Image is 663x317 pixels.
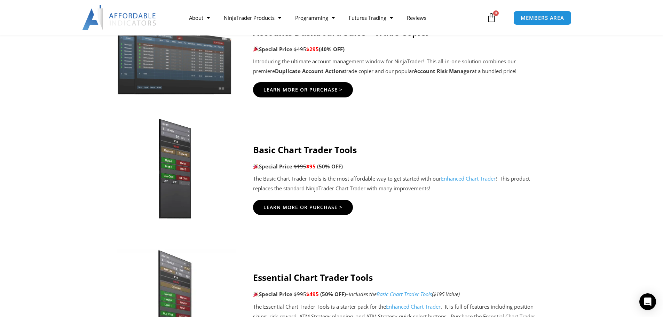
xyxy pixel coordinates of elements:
[182,10,217,26] a: About
[253,144,357,156] strong: Basic Chart Trader Tools
[263,205,342,210] span: Learn More Or Purchase >
[82,5,157,30] img: LogoAI | Affordable Indicators – NinjaTrader
[114,22,236,96] img: Screenshot 2024-11-20 151221 | Affordable Indicators – NinjaTrader
[253,163,292,170] strong: Special Price
[253,200,353,215] a: Learn More Or Purchase >
[253,82,353,97] a: Learn More Or Purchase >
[320,291,346,298] span: (50% OFF)
[253,292,259,297] img: 🎉
[253,46,259,51] img: 🎉
[253,291,292,298] strong: Special Price
[253,164,259,169] img: 🎉
[342,10,400,26] a: Futures Trading
[346,291,349,298] span: –
[349,291,460,298] i: includes the ($195 Value)
[288,10,342,26] a: Programming
[263,87,342,92] span: Learn More Or Purchase >
[253,46,292,53] strong: Special Price
[275,68,345,74] strong: Duplicate Account Actions
[306,291,319,298] span: $495
[253,271,373,283] strong: Essential Chart Trader Tools
[217,10,288,26] a: NinjaTrader Products
[386,303,441,310] a: Enhanced Chart Trader
[253,174,549,193] p: The Basic Chart Trader Tools is the most affordable way to get started with our ! This product re...
[400,10,433,26] a: Reviews
[317,163,343,170] span: (50% OFF)
[476,8,507,28] a: 0
[521,15,564,21] span: MEMBERS AREA
[513,11,571,25] a: MEMBERS AREA
[414,68,472,74] strong: Account Risk Manager
[306,163,316,170] span: $95
[253,57,549,76] p: Introducing the ultimate account management window for NinjaTrader! This all-in-one solution comb...
[294,291,306,298] span: $995
[441,175,496,182] a: Enhanced Chart Trader
[114,117,236,221] img: BasicTools | Affordable Indicators – NinjaTrader
[639,293,656,310] div: Open Intercom Messenger
[377,291,432,298] a: Basic Chart Trader Tools
[294,46,306,53] span: $495
[306,46,319,53] span: $295
[294,163,306,170] span: $195
[182,10,485,26] nav: Menu
[493,10,499,16] span: 0
[319,46,345,53] b: (40% OFF)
